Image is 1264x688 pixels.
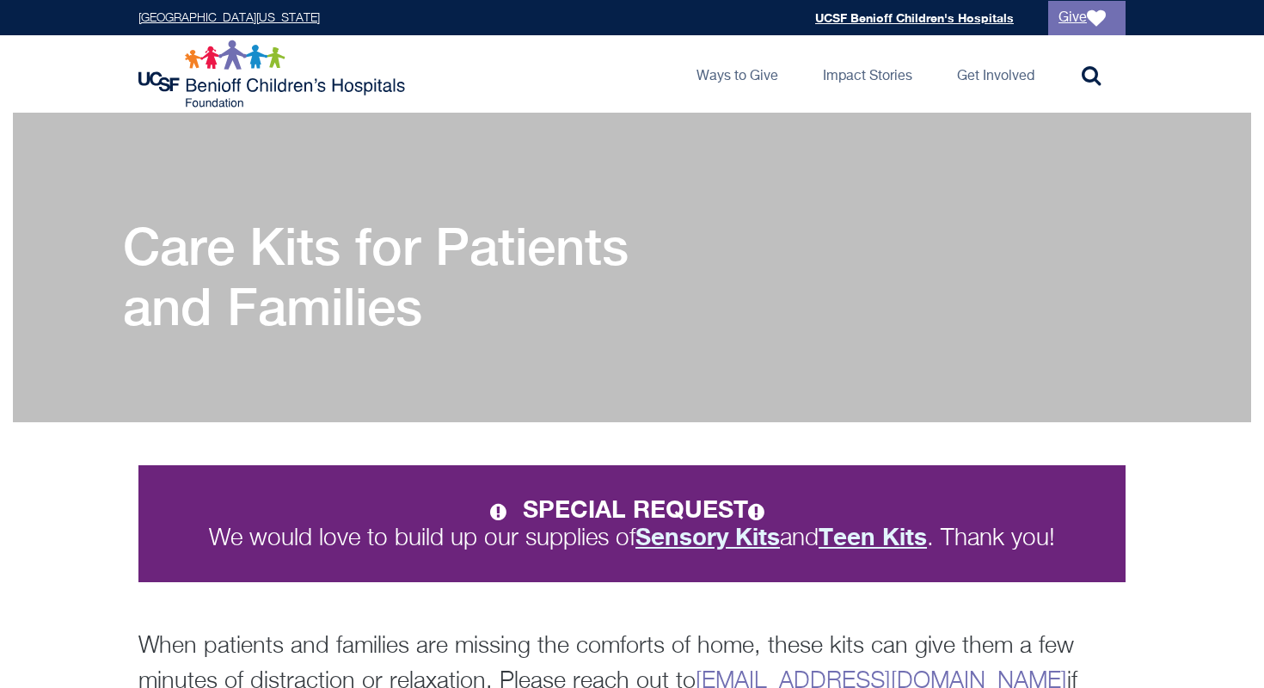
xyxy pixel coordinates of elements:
[1048,1,1126,35] a: Give
[169,496,1095,551] p: We would love to build up our supplies of and . Thank you!
[635,522,780,550] strong: Sensory Kits
[683,35,792,113] a: Ways to Give
[635,526,780,550] a: Sensory Kits
[138,12,320,24] a: [GEOGRAPHIC_DATA][US_STATE]
[123,216,708,336] h1: Care Kits for Patients and Families
[819,526,927,550] a: Teen Kits
[943,35,1048,113] a: Get Involved
[809,35,926,113] a: Impact Stories
[138,40,409,108] img: Logo for UCSF Benioff Children's Hospitals Foundation
[523,494,774,523] strong: SPECIAL REQUEST
[815,10,1014,25] a: UCSF Benioff Children's Hospitals
[819,522,927,550] strong: Teen Kits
